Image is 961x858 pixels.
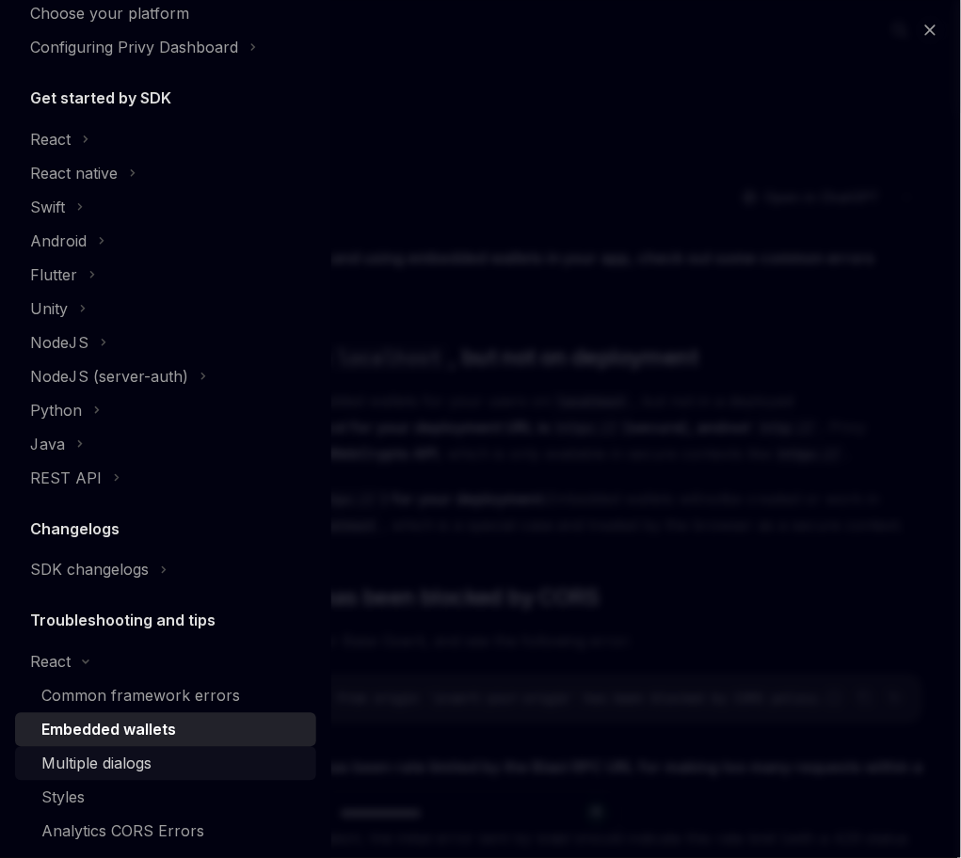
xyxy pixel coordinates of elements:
div: NodeJS [30,331,88,354]
button: Flutter [15,258,316,292]
div: NodeJS (server-auth) [30,365,188,388]
button: Android [15,224,316,258]
button: NodeJS (server-auth) [15,359,316,393]
div: Java [30,433,65,455]
div: Analytics CORS Errors [41,820,204,843]
a: Multiple dialogs [15,747,316,781]
button: React [15,122,316,156]
button: NodeJS [15,326,316,359]
button: React [15,645,316,679]
h5: Changelogs [30,517,120,540]
button: React native [15,156,316,190]
a: Analytics CORS Errors [15,815,316,849]
div: Choose your platform [30,2,189,24]
h5: Troubleshooting and tips [30,610,216,632]
div: Swift [30,196,65,218]
a: Styles [15,781,316,815]
div: Python [30,399,82,421]
div: Common framework errors [41,685,240,707]
a: Embedded wallets [15,713,316,747]
button: Unity [15,292,316,326]
div: React native [30,162,118,184]
button: REST API [15,461,316,495]
div: Flutter [30,263,77,286]
button: Swift [15,190,316,224]
div: Configuring Privy Dashboard [30,36,238,58]
div: Multiple dialogs [41,753,152,775]
button: Java [15,427,316,461]
div: Embedded wallets [41,719,176,741]
div: React [30,128,71,151]
h5: Get started by SDK [30,87,171,109]
button: Python [15,393,316,427]
div: SDK changelogs [30,559,149,581]
div: React [30,651,71,674]
button: SDK changelogs [15,553,316,587]
div: REST API [30,467,102,489]
div: Unity [30,297,68,320]
div: Styles [41,786,85,809]
a: Common framework errors [15,679,316,713]
button: Configuring Privy Dashboard [15,30,316,64]
div: Android [30,230,87,252]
